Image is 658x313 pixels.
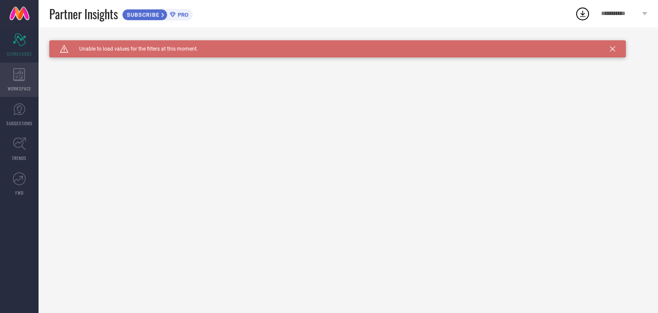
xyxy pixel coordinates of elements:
div: Unable to load filters at this moment. Please try later. [49,40,647,47]
span: Partner Insights [49,5,118,23]
span: SUGGESTIONS [6,120,33,126]
div: Open download list [575,6,590,21]
span: SUBSCRIBE [123,12,162,18]
span: Unable to load values for the filters at this moment. [69,46,198,52]
a: SUBSCRIBEPRO [122,7,193,21]
span: WORKSPACE [8,85,31,92]
span: FWD [15,190,24,196]
span: SCORECARDS [7,51,32,57]
span: TRENDS [12,155,27,161]
span: PRO [176,12,188,18]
